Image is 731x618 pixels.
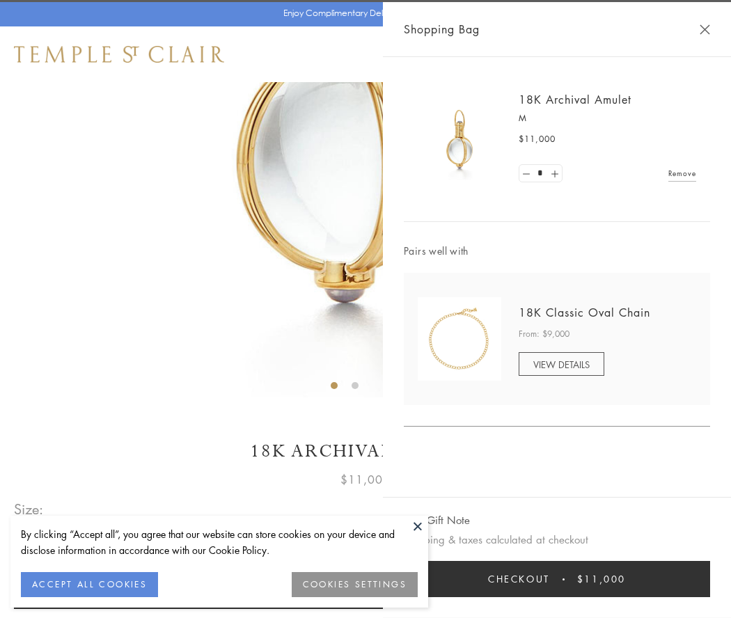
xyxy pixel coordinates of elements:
[404,20,480,38] span: Shopping Bag
[418,297,501,381] img: N88865-OV18
[14,439,717,463] h1: 18K Archival Amulet
[418,97,501,181] img: 18K Archival Amulet
[404,243,710,259] span: Pairs well with
[21,526,418,558] div: By clicking “Accept all”, you agree that our website can store cookies on your device and disclos...
[404,531,710,548] p: Shipping & taxes calculated at checkout
[404,561,710,597] button: Checkout $11,000
[519,111,696,125] p: M
[547,165,561,182] a: Set quantity to 2
[519,92,631,107] a: 18K Archival Amulet
[340,470,391,489] span: $11,000
[519,352,604,376] a: VIEW DETAILS
[292,572,418,597] button: COOKIES SETTINGS
[21,572,158,597] button: ACCEPT ALL COOKIES
[404,512,470,529] button: Add Gift Note
[488,571,550,587] span: Checkout
[14,46,224,63] img: Temple St. Clair
[283,6,441,20] p: Enjoy Complimentary Delivery & Returns
[700,24,710,35] button: Close Shopping Bag
[577,571,626,587] span: $11,000
[14,498,45,521] span: Size:
[519,305,650,320] a: 18K Classic Oval Chain
[533,358,590,371] span: VIEW DETAILS
[668,166,696,181] a: Remove
[519,165,533,182] a: Set quantity to 0
[519,132,556,146] span: $11,000
[519,327,569,341] span: From: $9,000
